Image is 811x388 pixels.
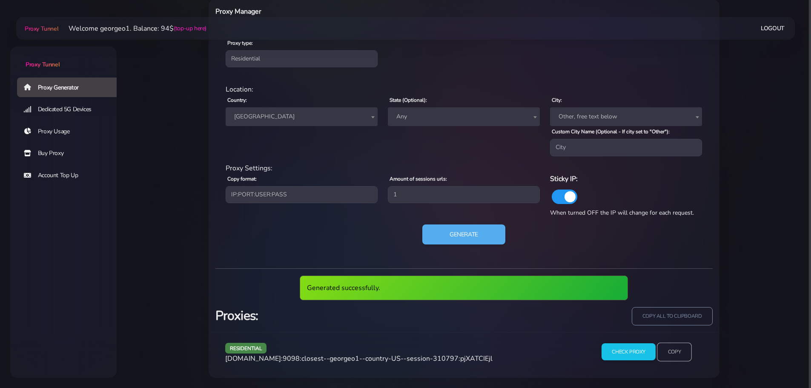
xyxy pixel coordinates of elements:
[552,96,562,104] label: City:
[17,144,123,163] a: Buy Proxy
[300,276,628,300] div: Generated successfully.
[761,20,785,36] a: Logout
[550,173,702,184] h6: Sticky IP:
[225,343,267,354] span: residential
[17,78,123,97] a: Proxy Generator
[393,111,535,123] span: Any
[17,166,123,185] a: Account Top Up
[17,100,123,119] a: Dedicated 5G Devices
[226,107,378,126] span: United States of America
[550,139,702,156] input: City
[227,175,257,183] label: Copy format:
[26,60,60,69] span: Proxy Tunnel
[17,122,123,141] a: Proxy Usage
[657,342,692,361] input: Copy
[550,107,702,126] span: Other, free text below
[227,39,253,47] label: Proxy type:
[602,343,656,361] input: Check Proxy
[390,96,427,104] label: State (Optional):
[552,128,670,135] label: Custom City Name (Optional - If city set to "Other"):
[227,96,247,104] label: Country:
[555,111,697,123] span: Other, free text below
[231,111,373,123] span: United States of America
[10,46,117,69] a: Proxy Tunnel
[632,307,713,325] input: copy all to clipboard
[221,163,708,173] div: Proxy Settings:
[225,354,493,363] span: [DOMAIN_NAME]:9098:closest--georgeo1--country-US--session-310797:pjXATCIEjl
[23,22,58,35] a: Proxy Tunnel
[390,175,447,183] label: Amount of sessions urls:
[58,23,206,34] li: Welcome georgeo1. Balance: 94$
[174,24,206,33] a: (top-up here)
[550,209,694,217] span: When turned OFF the IP will change for each request.
[215,307,459,325] h3: Proxies:
[770,347,800,377] iframe: Webchat Widget
[25,25,58,33] span: Proxy Tunnel
[221,84,708,95] div: Location:
[422,224,505,245] button: Generate
[388,107,540,126] span: Any
[215,6,501,17] h6: Proxy Manager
